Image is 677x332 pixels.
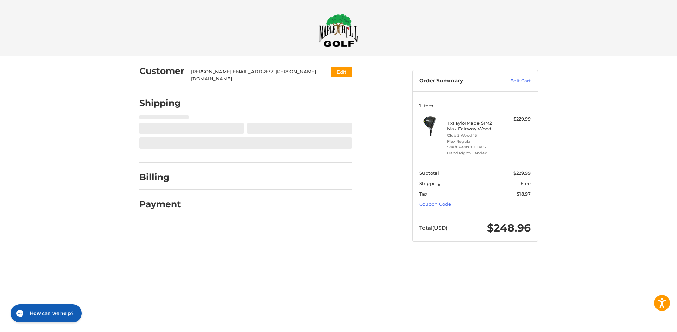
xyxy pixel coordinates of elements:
span: Tax [419,191,427,197]
h2: Customer [139,66,184,76]
div: $229.99 [503,116,531,123]
h2: Shipping [139,98,181,109]
span: $229.99 [513,170,531,176]
button: Edit [331,67,352,77]
span: Total (USD) [419,225,447,231]
h4: 1 x TaylorMade SIM2 Max Fairway Wood [447,120,501,132]
span: Free [520,180,531,186]
h3: Order Summary [419,78,495,85]
h2: Payment [139,199,181,210]
span: Subtotal [419,170,439,176]
h2: Billing [139,172,181,183]
span: $248.96 [487,221,531,234]
h3: 1 Item [419,103,531,109]
li: Shaft Ventus Blue 5 [447,144,501,150]
a: Coupon Code [419,201,451,207]
div: [PERSON_NAME][EMAIL_ADDRESS][PERSON_NAME][DOMAIN_NAME] [191,68,318,82]
li: Hand Right-Handed [447,150,501,156]
li: Flex Regular [447,139,501,145]
iframe: Gorgias live chat messenger [7,302,84,325]
span: Shipping [419,180,441,186]
a: Edit Cart [495,78,531,85]
img: Maple Hill Golf [319,14,358,47]
li: Club 3 Wood 15° [447,133,501,139]
span: $18.97 [517,191,531,197]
